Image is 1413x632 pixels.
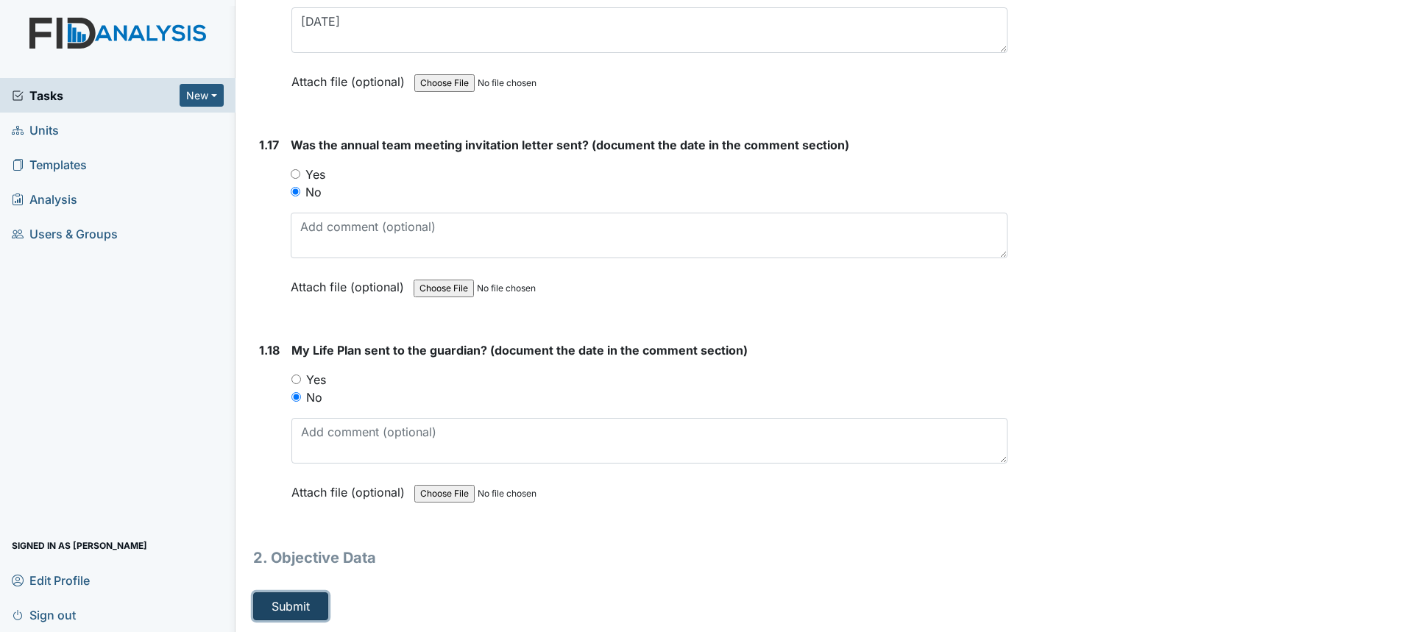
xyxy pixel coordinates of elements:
label: No [306,388,322,406]
label: No [305,183,322,201]
label: 1.18 [259,341,280,359]
button: Submit [253,592,328,620]
a: Tasks [12,87,180,104]
label: Attach file (optional) [291,475,411,501]
input: Yes [291,169,300,179]
span: My Life Plan sent to the guardian? (document the date in the comment section) [291,343,748,358]
label: 1.17 [259,136,279,154]
span: Was the annual team meeting invitation letter sent? (document the date in the comment section) [291,138,849,152]
span: Templates [12,153,87,176]
label: Attach file (optional) [291,65,411,90]
label: Yes [305,166,325,183]
span: Analysis [12,188,77,210]
input: No [291,187,300,196]
span: Sign out [12,603,76,626]
label: Yes [306,371,326,388]
span: Units [12,118,59,141]
span: Signed in as [PERSON_NAME] [12,534,147,557]
span: Users & Groups [12,222,118,245]
button: New [180,84,224,107]
input: No [291,392,301,402]
h1: 2. Objective Data [253,547,1007,569]
label: Attach file (optional) [291,270,410,296]
textarea: [DATE] [291,7,1007,53]
span: Edit Profile [12,569,90,592]
input: Yes [291,374,301,384]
